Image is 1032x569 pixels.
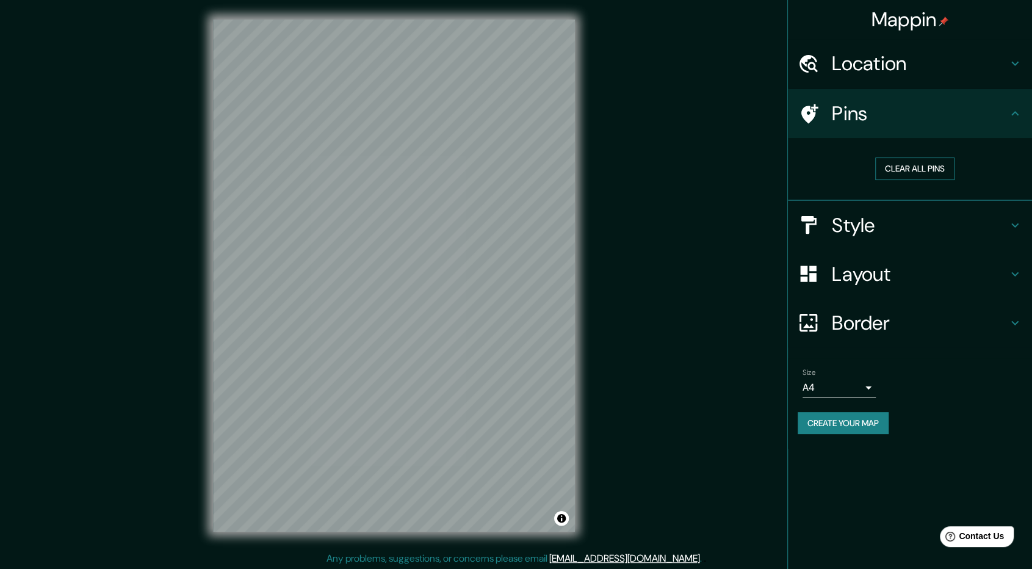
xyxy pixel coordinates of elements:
h4: Location [832,51,1008,76]
button: Clear all pins [875,158,954,180]
h4: Layout [832,262,1008,286]
div: . [702,551,704,566]
div: Style [788,201,1032,250]
h4: Border [832,311,1008,335]
p: Any problems, suggestions, or concerns please email . [327,551,702,566]
canvas: Map [213,20,575,532]
div: Location [788,39,1032,88]
div: Layout [788,250,1032,299]
div: Border [788,299,1032,347]
label: Size [803,367,815,377]
iframe: Help widget launcher [923,521,1019,556]
button: Toggle attribution [554,511,569,526]
h4: Mappin [871,7,949,32]
div: A4 [803,378,876,397]
h4: Style [832,213,1008,237]
div: . [704,551,706,566]
div: Pins [788,89,1032,138]
a: [EMAIL_ADDRESS][DOMAIN_NAME] [549,552,700,565]
button: Create your map [798,412,889,435]
h4: Pins [832,101,1008,126]
img: pin-icon.png [939,16,948,26]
